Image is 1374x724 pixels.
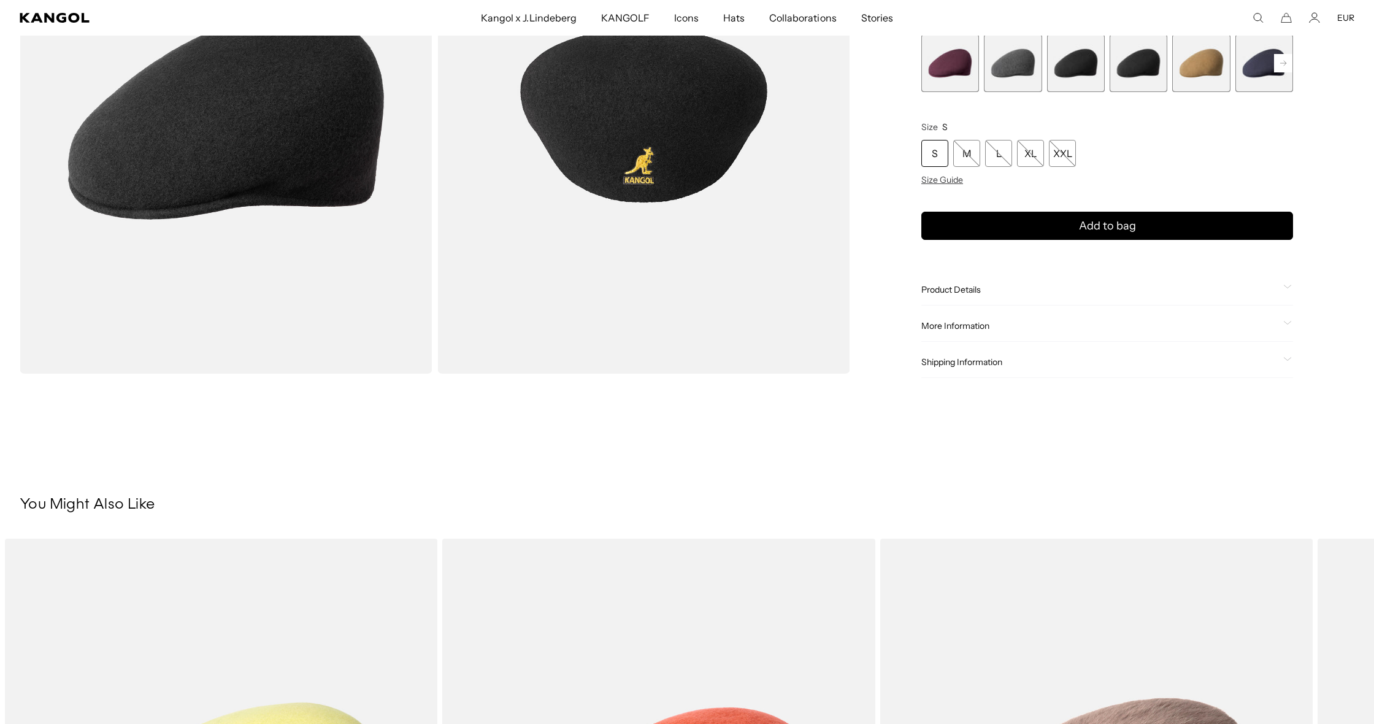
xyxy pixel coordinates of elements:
[1049,140,1076,167] div: XXL
[20,496,1354,514] h3: You Might Also Like
[20,13,319,23] a: Kangol
[921,121,938,133] span: Size
[921,284,1278,295] span: Product Details
[1047,34,1105,92] label: Black
[1172,34,1230,92] label: Camel
[953,140,980,167] div: M
[1337,12,1354,23] button: EUR
[1110,34,1167,92] label: Black/Gold
[1110,34,1167,92] div: 4 of 12
[1309,12,1320,23] a: Account
[1017,140,1044,167] div: XL
[921,356,1278,368] span: Shipping Information
[984,34,1042,92] label: Dark Flannel
[1079,218,1136,234] span: Add to bag
[921,140,948,167] div: S
[921,34,979,92] label: Vino
[1235,34,1293,92] div: 6 of 12
[942,121,948,133] span: S
[1235,34,1293,92] label: Dark Blue
[1253,12,1264,23] summary: Search here
[1047,34,1105,92] div: 3 of 12
[921,174,963,185] span: Size Guide
[921,212,1293,240] button: Add to bag
[984,34,1042,92] div: 2 of 12
[1281,12,1292,23] button: Cart
[921,34,979,92] div: 1 of 12
[985,140,1012,167] div: L
[921,320,1278,331] span: More Information
[1172,34,1230,92] div: 5 of 12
